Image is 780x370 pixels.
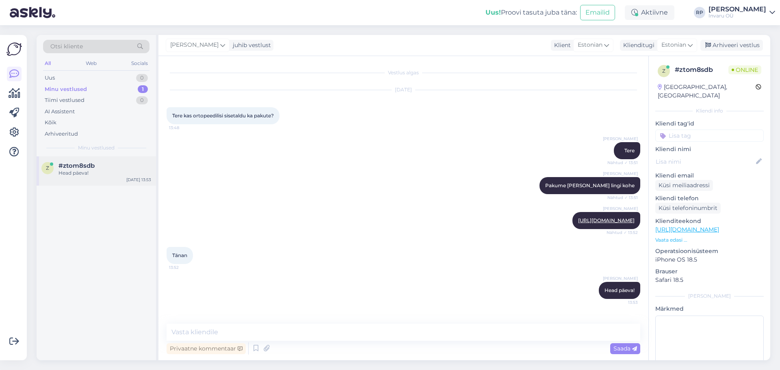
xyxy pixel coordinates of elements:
a: [URL][DOMAIN_NAME] [655,226,719,233]
span: Pakume [PERSON_NAME] lingi kohe [545,182,635,188]
div: 1 [138,85,148,93]
div: Klient [551,41,571,50]
span: 13:48 [169,125,199,131]
span: z [662,68,665,74]
p: Klienditeekond [655,217,764,225]
p: Operatsioonisüsteem [655,247,764,255]
div: Klienditugi [620,41,654,50]
div: Vestlus algas [167,69,640,76]
img: Askly Logo [6,41,22,57]
span: 13:53 [607,299,638,305]
div: All [43,58,52,69]
div: Web [84,58,98,69]
p: Kliendi email [655,171,764,180]
div: Kliendi info [655,107,764,115]
p: Kliendi telefon [655,194,764,203]
div: # ztom8sdb [675,65,728,75]
input: Lisa tag [655,130,764,142]
div: Minu vestlused [45,85,87,93]
span: Head päeva! [604,287,635,293]
span: Saada [613,345,637,352]
span: Minu vestlused [78,144,115,151]
div: 0 [136,96,148,104]
b: Uus! [485,9,501,16]
div: Uus [45,74,55,82]
p: Brauser [655,267,764,276]
span: Online [728,65,761,74]
span: [PERSON_NAME] [170,41,219,50]
button: Emailid [580,5,615,20]
p: Kliendi nimi [655,145,764,154]
p: Safari 18.5 [655,276,764,284]
div: AI Assistent [45,108,75,116]
span: [PERSON_NAME] [603,136,638,142]
span: Tänan [172,252,187,258]
span: Otsi kliente [50,42,83,51]
div: [DATE] [167,86,640,93]
div: Arhiveeritud [45,130,78,138]
div: Tiimi vestlused [45,96,84,104]
p: Märkmed [655,305,764,313]
div: Kõik [45,119,56,127]
span: [PERSON_NAME] [603,275,638,281]
input: Lisa nimi [656,157,754,166]
div: [PERSON_NAME] [708,6,766,13]
span: Estonian [578,41,602,50]
p: Vaata edasi ... [655,236,764,244]
p: Kliendi tag'id [655,119,764,128]
div: RP [694,7,705,18]
span: 13:52 [169,264,199,270]
a: [PERSON_NAME]Invaru OÜ [708,6,775,19]
div: 0 [136,74,148,82]
div: [PERSON_NAME] [655,292,764,300]
span: Estonian [661,41,686,50]
span: [PERSON_NAME] [603,206,638,212]
span: z [46,165,49,171]
a: [URL][DOMAIN_NAME] [578,217,635,223]
div: Invaru OÜ [708,13,766,19]
span: [PERSON_NAME] [603,171,638,177]
span: Nähtud ✓ 13:51 [607,160,638,166]
div: Küsi telefoninumbrit [655,203,721,214]
div: [GEOGRAPHIC_DATA], [GEOGRAPHIC_DATA] [658,83,756,100]
div: Socials [130,58,149,69]
span: Tere kas ortopeedilisi sisetaldu ka pakute? [172,113,274,119]
div: Aktiivne [625,5,674,20]
div: Arhiveeri vestlus [700,40,763,51]
span: #ztom8sdb [58,162,95,169]
div: Privaatne kommentaar [167,343,246,354]
div: [DATE] 13:53 [126,177,151,183]
div: Head päeva! [58,169,151,177]
span: Nähtud ✓ 13:51 [607,195,638,201]
div: Küsi meiliaadressi [655,180,713,191]
span: Tere [624,147,635,154]
div: juhib vestlust [230,41,271,50]
div: Proovi tasuta juba täna: [485,8,577,17]
span: Nähtud ✓ 13:52 [607,229,638,236]
p: iPhone OS 18.5 [655,255,764,264]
